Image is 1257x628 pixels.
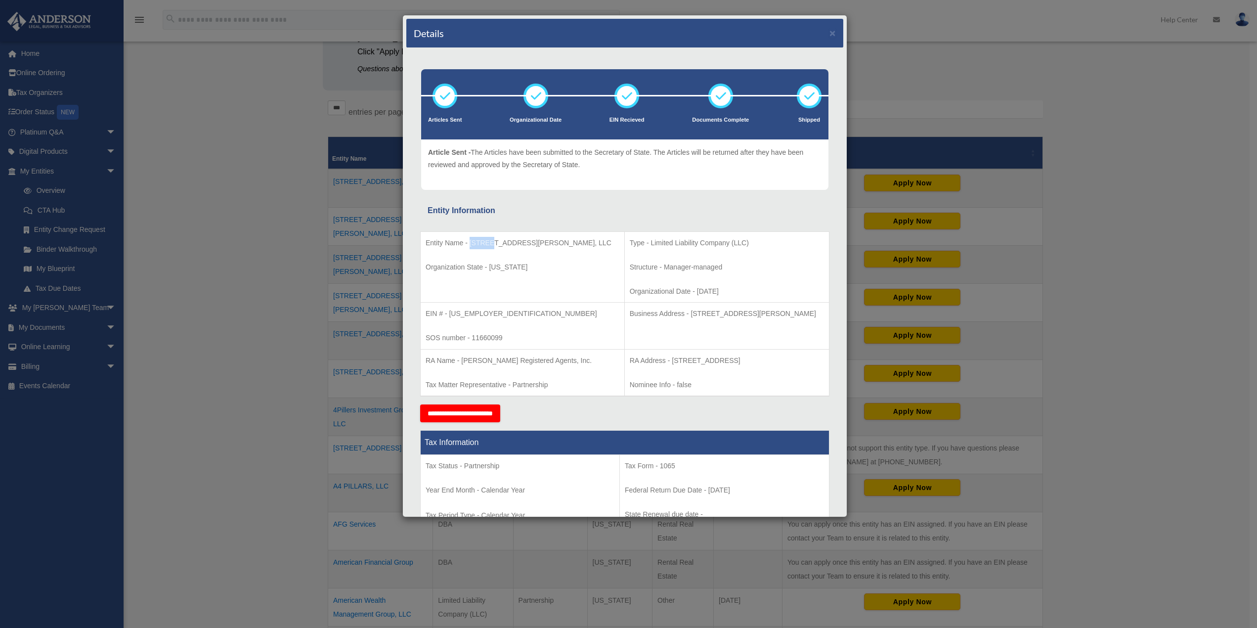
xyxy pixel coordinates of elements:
[428,115,462,125] p: Articles Sent
[426,460,614,472] p: Tax Status - Partnership
[426,484,614,496] p: Year End Month - Calendar Year
[426,261,619,273] p: Organization State - [US_STATE]
[414,26,444,40] h4: Details
[630,261,824,273] p: Structure - Manager-managed
[630,237,824,249] p: Type - Limited Liability Company (LLC)
[426,237,619,249] p: Entity Name - [STREET_ADDRESS][PERSON_NAME], LLC
[630,355,824,367] p: RA Address - [STREET_ADDRESS]
[625,460,824,472] p: Tax Form - 1065
[630,285,824,298] p: Organizational Date - [DATE]
[609,115,645,125] p: EIN Recieved
[630,308,824,320] p: Business Address - [STREET_ADDRESS][PERSON_NAME]
[421,455,620,528] td: Tax Period Type - Calendar Year
[426,355,619,367] p: RA Name - [PERSON_NAME] Registered Agents, Inc.
[426,308,619,320] p: EIN # - [US_EMPLOYER_IDENTIFICATION_NUMBER]
[428,204,822,218] div: Entity Information
[426,379,619,391] p: Tax Matter Representative - Partnership
[426,332,619,344] p: SOS number - 11660099
[421,431,829,455] th: Tax Information
[510,115,562,125] p: Organizational Date
[428,146,822,171] p: The Articles have been submitted to the Secretary of State. The Articles will be returned after t...
[630,379,824,391] p: Nominee Info - false
[625,484,824,496] p: Federal Return Due Date - [DATE]
[692,115,749,125] p: Documents Complete
[829,28,836,38] button: ×
[625,508,824,521] p: State Renewal due date -
[797,115,822,125] p: Shipped
[428,148,471,156] span: Article Sent -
